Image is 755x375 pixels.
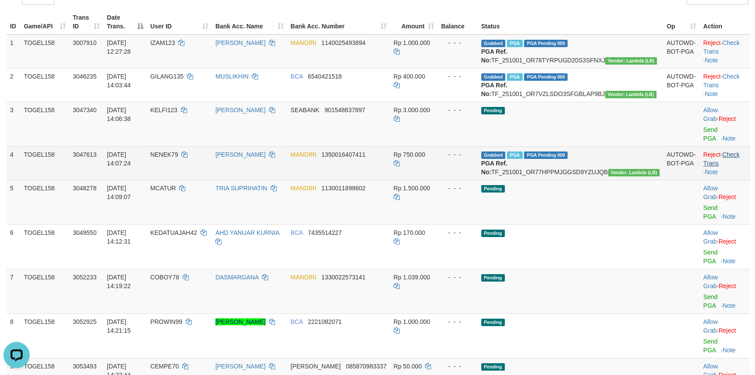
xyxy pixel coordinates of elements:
span: 3048278 [73,185,97,192]
td: 8 [7,313,20,358]
span: 3052233 [73,274,97,281]
span: Copy 1140025493894 to clipboard [321,39,365,46]
td: TF_251001_OR7VZLSDO3SFGBLAP9BJ [478,68,663,102]
td: · · [700,68,750,102]
span: Copy 7435514227 to clipboard [308,229,342,236]
td: · · [700,34,750,69]
span: Rp 3.000.000 [394,107,430,114]
div: - - - [441,362,474,371]
span: Grabbed [481,40,506,47]
span: 3053493 [73,363,97,370]
td: AUTOWD-BOT-PGA [663,68,700,102]
span: [DATE] 14:12:31 [107,229,131,245]
a: Check Trans [703,73,739,89]
a: Note [723,258,736,265]
a: Send PGA [703,249,718,265]
span: MANDIRI [290,39,316,46]
td: · [700,102,750,146]
span: Rp 1.500.000 [394,185,430,192]
span: 3047613 [73,151,97,158]
button: Open LiveChat chat widget [3,3,30,30]
span: Pending [481,274,505,282]
span: · [703,274,718,289]
td: · [700,269,750,313]
span: Rp 400.000 [394,73,425,80]
span: Copy 901548837897 to clipboard [324,107,365,114]
a: Reject [718,238,736,245]
div: - - - [441,72,474,81]
td: 5 [7,180,20,224]
span: Rp 170.000 [394,229,425,236]
td: 1 [7,34,20,69]
a: [PERSON_NAME] [215,318,265,325]
td: · [700,313,750,358]
span: · [703,107,718,122]
a: Reject [718,282,736,289]
td: · · [700,146,750,180]
span: 3007910 [73,39,97,46]
span: Rp 50.000 [394,363,422,370]
span: Rp 1.000.000 [394,39,430,46]
span: PGA Pending [524,73,568,81]
span: BCA [290,73,303,80]
a: [PERSON_NAME] [215,107,265,114]
span: Copy 6540421518 to clipboard [308,73,342,80]
div: - - - [441,228,474,237]
td: 3 [7,102,20,146]
a: Check Trans [703,39,739,55]
td: 6 [7,224,20,269]
th: Status [478,10,663,34]
td: TOGEL158 [20,146,69,180]
td: TF_251001_OR77HPPMJGGSD9YZUJQB [478,146,663,180]
a: DASMARGANA [215,274,258,281]
td: 7 [7,269,20,313]
th: Date Trans.: activate to sort column descending [103,10,146,34]
a: Allow Grab [703,229,718,245]
span: Vendor URL: https://dashboard.q2checkout.com/secure [608,169,660,176]
div: - - - [441,184,474,193]
a: Note [723,347,736,354]
span: BCA [290,229,303,236]
a: Reject [703,151,721,158]
td: TF_251001_OR78TYRPUGD20S3SFNXJ [478,34,663,69]
div: - - - [441,38,474,47]
span: Marked by azecs1 [507,73,522,81]
div: - - - [441,273,474,282]
span: KEDATUAJAH42 [150,229,197,236]
span: GILANG135 [150,73,184,80]
span: 3049550 [73,229,97,236]
td: AUTOWD-BOT-PGA [663,34,700,69]
a: Send PGA [703,338,718,354]
a: Reject [718,115,736,122]
span: CEMPE70 [150,363,179,370]
span: [DATE] 14:09:07 [107,185,131,200]
span: [DATE] 14:19:22 [107,274,131,289]
span: Pending [481,363,505,371]
th: Amount: activate to sort column ascending [390,10,438,34]
span: [DATE] 14:21:15 [107,318,131,334]
td: TOGEL158 [20,313,69,358]
div: - - - [441,150,474,159]
a: Reject [718,193,736,200]
span: Rp 750.000 [394,151,425,158]
span: Rp 1.039.000 [394,274,430,281]
span: IZAM123 [150,39,175,46]
a: AHD YANUAR KURNIA [215,229,279,236]
th: Op: activate to sort column ascending [663,10,700,34]
span: MANDIRI [290,185,316,192]
a: TRIA SUPRIHATIN [215,185,267,192]
td: AUTOWD-BOT-PGA [663,146,700,180]
a: Allow Grab [703,318,718,334]
a: [PERSON_NAME] [215,363,265,370]
a: [PERSON_NAME] [215,151,265,158]
span: Copy 1330022573141 to clipboard [321,274,365,281]
span: Marked by azecs1 [507,40,522,47]
span: Vendor URL: https://dashboard.q2checkout.com/secure [605,57,657,65]
td: 2 [7,68,20,102]
span: [DATE] 12:27:28 [107,39,131,55]
span: [DATE] 14:07:24 [107,151,131,167]
th: Bank Acc. Number: activate to sort column ascending [287,10,390,34]
th: ID [7,10,20,34]
th: Balance [438,10,478,34]
span: Pending [481,107,505,114]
